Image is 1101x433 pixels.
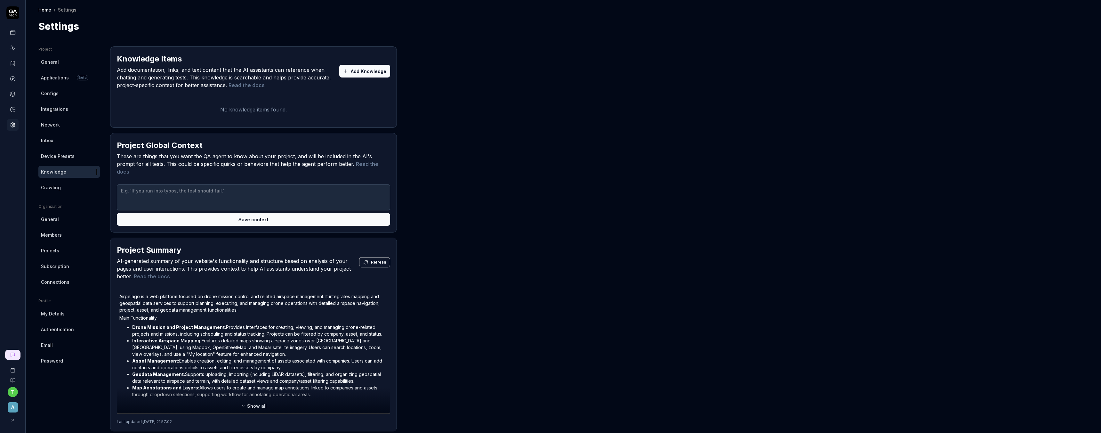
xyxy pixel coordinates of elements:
p: Main Functionality [119,315,388,321]
span: Configs [41,90,59,97]
span: Show all [247,403,267,409]
a: Configs [38,87,100,99]
a: ApplicationsBeta [38,72,100,84]
span: Crawling [41,184,61,191]
a: Password [38,355,100,367]
a: Home [38,6,51,13]
a: Members [38,229,100,241]
a: Network [38,119,100,131]
span: Device Presets [41,153,75,159]
span: Integrations [41,106,68,112]
h2: Project Global Context [117,140,203,151]
span: General [41,59,59,65]
h2: Project Summary [117,244,181,256]
span: Knowledge [41,168,66,175]
a: Device Presets [38,150,100,162]
a: Subscription [38,260,100,272]
li: Supports uploading, importing (including LiDAR datasets), filtering, and organizing geospatial da... [132,371,388,384]
a: Knowledge [38,166,100,178]
a: Inbox [38,135,100,146]
div: Last updated: [DATE] 21:57:02 [117,413,390,425]
span: These are things that you want the QA agent to know about your project, and will be included in t... [117,152,390,176]
a: General [38,56,100,68]
button: t [8,387,18,397]
a: Authentication [38,323,100,335]
span: Subscription [41,263,69,270]
a: Connections [38,276,100,288]
span: Applications [41,74,69,81]
button: A [3,397,23,414]
div: Settings [58,6,76,13]
a: Documentation [3,373,23,383]
strong: Interactive Airspace Mapping: [132,338,202,343]
button: Show all [237,401,270,411]
a: My Details [38,308,100,320]
span: Refresh [371,259,386,265]
a: General [38,213,100,225]
span: A [8,402,18,413]
a: Read the docs [134,273,170,280]
a: Crawling [38,182,100,193]
strong: Asset Management: [132,358,179,364]
p: Airpelago is a web platform focused on drone mission control and related airspace management. It ... [119,293,388,313]
span: General [41,216,59,223]
p: No knowledge items found. [117,106,390,113]
a: New conversation [5,350,20,360]
button: Refresh [359,257,390,267]
li: Login functionality with email/password fields, password recovery/reset, and multi-language suppo... [132,398,388,411]
span: My Details [41,310,65,317]
span: Add documentation, links, and text content that the AI assistants can reference when chatting and... [117,66,339,89]
span: Projects [41,247,59,254]
li: Allows users to create and manage map annotations linked to companies and assets through dropdown... [132,384,388,398]
a: Email [38,339,100,351]
a: Read the docs [229,82,265,88]
a: Book a call with us [3,363,23,373]
strong: Geodata Management: [132,372,185,377]
div: / [54,6,55,13]
li: Features detailed maps showing airspace zones over [GEOGRAPHIC_DATA] and [GEOGRAPHIC_DATA], using... [132,337,388,357]
li: Provides interfaces for creating, viewing, and managing drone-related projects and missions, incl... [132,324,388,337]
div: Project [38,46,100,52]
span: Authentication [41,326,74,333]
button: Save context [117,213,390,226]
button: Add Knowledge [339,65,390,78]
span: AI-generated summary of your website's functionality and structure based on analysis of your page... [117,257,359,280]
span: Members [41,232,62,238]
h2: Knowledge Items [117,53,182,65]
span: Email [41,342,53,348]
span: Inbox [41,137,53,144]
div: Profile [38,298,100,304]
span: Network [41,121,60,128]
strong: Drone Mission and Project Management: [132,324,226,330]
a: Projects [38,245,100,257]
li: Enables creation, editing, and management of assets associated with companies. Users can add cont... [132,357,388,371]
div: Organization [38,204,100,209]
span: Connections [41,279,69,285]
h1: Settings [38,19,79,34]
span: Beta [77,75,88,80]
span: Password [41,357,63,364]
a: Integrations [38,103,100,115]
strong: Map Annotations and Layers: [132,385,199,390]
